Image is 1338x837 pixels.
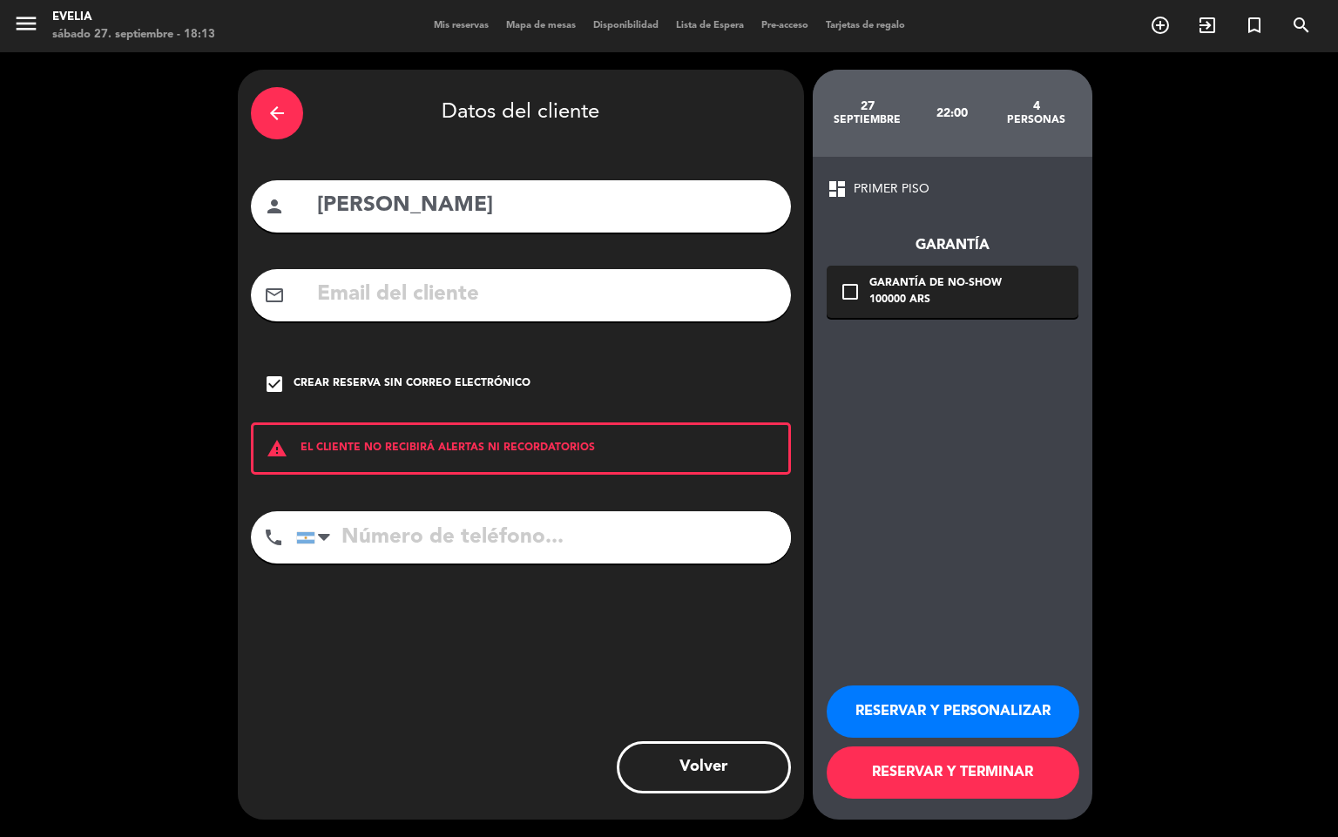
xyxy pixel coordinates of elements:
[315,277,778,313] input: Email del cliente
[994,113,1078,127] div: personas
[1244,15,1265,36] i: turned_in_not
[267,103,287,124] i: arrow_back
[617,741,791,793] button: Volver
[827,179,848,199] span: dashboard
[667,21,753,30] span: Lista de Espera
[251,83,791,144] div: Datos del cliente
[425,21,497,30] span: Mis reservas
[1150,15,1171,36] i: add_circle_outline
[297,512,337,563] div: Argentina: +54
[497,21,585,30] span: Mapa de mesas
[909,83,994,144] div: 22:00
[251,422,791,475] div: EL CLIENTE NO RECIBIRÁ ALERTAS NI RECORDATORIOS
[264,196,285,217] i: person
[52,26,215,44] div: sábado 27. septiembre - 18:13
[13,10,39,43] button: menu
[840,281,861,302] i: check_box_outline_blank
[294,375,530,393] div: Crear reserva sin correo electrónico
[753,21,817,30] span: Pre-acceso
[264,285,285,306] i: mail_outline
[869,292,1002,309] div: 100000 ARS
[13,10,39,37] i: menu
[264,374,285,395] i: check_box
[52,9,215,26] div: Evelia
[1197,15,1218,36] i: exit_to_app
[854,179,929,199] span: PRIMER PISO
[253,438,301,459] i: warning
[869,275,1002,293] div: Garantía de no-show
[1291,15,1312,36] i: search
[827,746,1079,799] button: RESERVAR Y TERMINAR
[817,21,914,30] span: Tarjetas de regalo
[826,113,910,127] div: septiembre
[827,234,1078,257] div: Garantía
[263,527,284,548] i: phone
[827,685,1079,738] button: RESERVAR Y PERSONALIZAR
[585,21,667,30] span: Disponibilidad
[315,188,778,224] input: Nombre del cliente
[994,99,1078,113] div: 4
[296,511,791,564] input: Número de teléfono...
[826,99,910,113] div: 27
